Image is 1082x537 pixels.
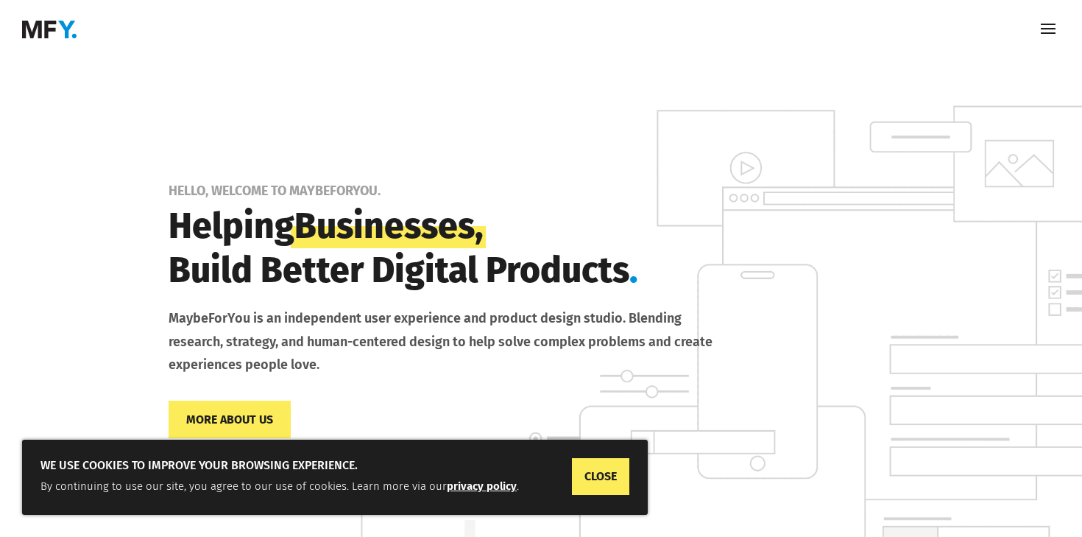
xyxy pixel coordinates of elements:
[169,204,728,300] h1: Helping , Build Better Digital Products
[22,21,77,38] img: MaybeForYou.
[294,204,475,248] span: Businesses
[572,458,629,495] a: CLOSE
[629,249,638,292] span: .
[169,183,1012,198] p: Hello, welcome to MaybeForYou.
[169,401,291,438] a: More About Us
[447,480,517,493] a: privacy policy
[169,307,728,378] p: MaybeForYou is an independent user experience and product design studio. Blending research, strat...
[40,480,519,493] span: By continuing to use our site, you agree to our use of cookies. Learn more via our .
[40,458,629,477] h5: We use cookies to improve your browsing experience.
